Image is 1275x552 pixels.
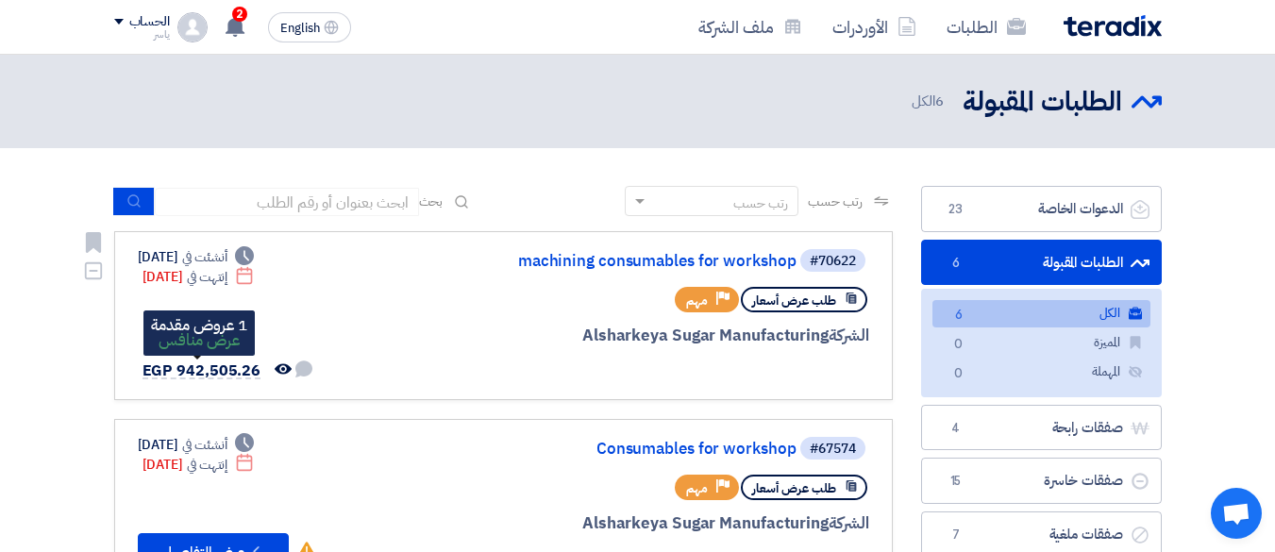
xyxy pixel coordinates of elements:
div: ياسر [114,29,170,40]
span: أنشئت في [182,435,227,455]
span: مهم [686,292,708,309]
a: ملف الشركة [683,5,817,49]
span: 2 [232,7,247,22]
input: ابحث بعنوان أو رقم الطلب [155,188,419,216]
div: #67574 [810,443,856,456]
span: 7 [945,526,967,544]
span: رتب حسب [808,192,862,211]
span: إنتهت في [187,267,227,287]
div: Alsharkeya Sugar Manufacturing [415,511,869,536]
span: 6 [935,91,944,111]
span: EGP 942,505.26 [143,360,261,382]
div: [DATE] [138,247,255,267]
span: الشركة [829,324,869,347]
span: 6 [945,254,967,273]
span: 15 [945,472,967,491]
span: طلب عرض أسعار [752,292,836,309]
a: الأوردرات [817,5,931,49]
span: بحث [419,192,444,211]
h2: الطلبات المقبولة [963,84,1122,121]
a: الدعوات الخاصة23 [921,186,1162,232]
span: مهم [686,479,708,497]
a: الكل [932,300,1150,327]
span: 23 [945,200,967,219]
a: الطلبات [931,5,1041,49]
span: 0 [948,364,970,384]
div: الحساب [129,14,170,30]
div: رتب حسب [733,193,788,213]
a: صفقات رابحة4 [921,405,1162,451]
span: إنتهت في [187,455,227,475]
img: profile_test.png [177,12,208,42]
a: المهملة [932,359,1150,386]
span: الكل [912,91,948,112]
button: English [268,12,351,42]
a: المميزة [932,329,1150,357]
span: English [280,22,320,35]
span: أنشئت في [182,247,227,267]
div: دردشة مفتوحة [1211,488,1262,539]
a: صفقات خاسرة15 [921,458,1162,504]
div: 1 عروض مقدمة [151,318,247,333]
span: طلب عرض أسعار [752,479,836,497]
span: 4 [945,419,967,438]
a: machining consumables for workshop [419,253,797,270]
span: 0 [948,335,970,355]
div: Alsharkeya Sugar Manufacturing [415,324,869,348]
div: [DATE] [143,267,255,287]
div: عرض منافس [151,333,247,348]
a: Consumables for workshop [419,441,797,458]
span: الشركة [829,511,869,535]
a: الطلبات المقبولة6 [921,240,1162,286]
div: #70622 [810,255,856,268]
img: Teradix logo [1064,15,1162,37]
div: [DATE] [138,435,255,455]
span: 6 [948,306,970,326]
div: [DATE] [143,455,255,475]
